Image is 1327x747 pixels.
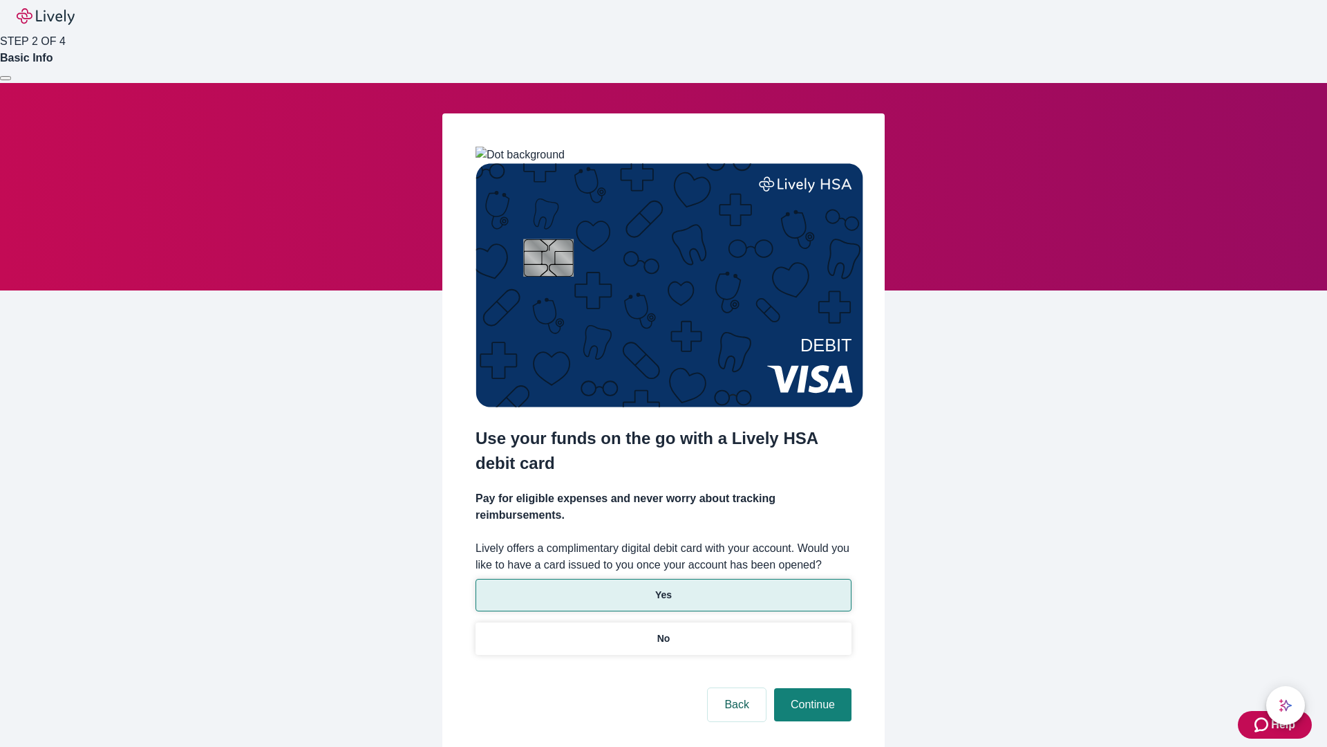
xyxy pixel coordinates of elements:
[476,622,851,655] button: No
[476,490,851,524] h4: Pay for eligible expenses and never worry about tracking reimbursements.
[657,631,670,646] p: No
[1266,686,1305,725] button: chat
[476,540,851,573] label: Lively offers a complimentary digital debit card with your account. Would you like to have a card...
[476,426,851,476] h2: Use your funds on the go with a Lively HSA debit card
[708,688,766,721] button: Back
[1238,711,1312,739] button: Zendesk support iconHelp
[655,588,672,602] p: Yes
[476,163,863,407] img: Debit card
[476,147,565,163] img: Dot background
[476,579,851,611] button: Yes
[774,688,851,721] button: Continue
[1271,717,1295,733] span: Help
[1254,717,1271,733] svg: Zendesk support icon
[1279,699,1292,712] svg: Lively AI Assistant
[17,8,75,25] img: Lively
